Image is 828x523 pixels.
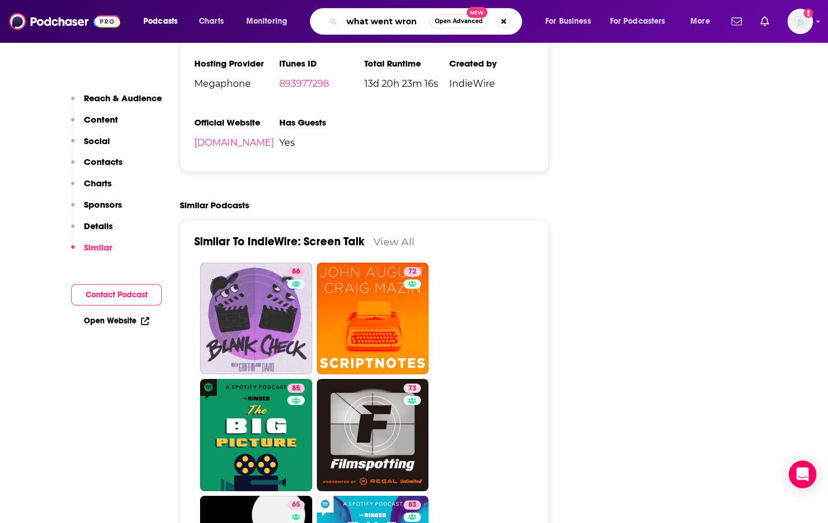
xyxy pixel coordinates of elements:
[430,14,488,28] button: Open AdvancedNew
[364,58,449,69] h3: Total Runtime
[788,9,813,34] img: User Profile
[71,284,162,305] button: Contact Podcast
[71,93,162,114] button: Reach & Audience
[804,9,813,18] svg: Add a profile image
[317,263,429,375] a: 72
[84,93,162,104] p: Reach & Audience
[200,263,312,375] a: 86
[788,9,813,34] button: Show profile menu
[84,220,113,231] p: Details
[71,156,123,178] button: Contacts
[682,12,724,31] button: open menu
[404,267,421,277] a: 72
[71,114,118,135] button: Content
[71,220,113,242] button: Details
[467,7,487,18] span: New
[408,499,416,511] span: 83
[788,9,813,34] span: Logged in as jackiemayer
[317,379,429,491] a: 73
[292,266,300,278] span: 86
[84,114,118,125] p: Content
[194,234,364,249] a: Similar To IndieWire: Screen Talk
[135,12,193,31] button: open menu
[194,137,274,148] a: [DOMAIN_NAME]
[194,78,279,89] span: Megaphone
[610,13,666,30] span: For Podcasters
[279,137,364,148] span: Yes
[374,235,415,248] a: View All
[194,117,279,128] h3: Official Website
[71,199,122,220] button: Sponsors
[789,461,816,488] div: Open Intercom Messenger
[71,178,112,199] button: Charts
[292,499,300,511] span: 65
[84,135,110,146] p: Social
[404,500,421,510] a: 83
[84,156,123,167] p: Contacts
[287,500,305,510] a: 65
[408,383,416,395] span: 73
[84,316,149,326] a: Open Website
[602,12,682,31] button: open menu
[690,13,710,30] span: More
[321,8,533,35] div: Search podcasts, credits, & more...
[84,199,122,210] p: Sponsors
[545,13,591,30] span: For Business
[84,242,112,253] p: Similar
[364,78,449,89] span: 13d 20h 23m 16s
[435,19,483,24] span: Open Advanced
[408,266,416,278] span: 72
[449,58,534,69] h3: Created by
[292,383,300,395] span: 85
[727,12,746,31] a: Show notifications dropdown
[143,13,178,30] span: Podcasts
[537,12,605,31] button: open menu
[191,12,231,31] a: Charts
[238,12,302,31] button: open menu
[449,78,534,89] span: IndieWire
[194,58,279,69] h3: Hosting Provider
[287,384,305,393] a: 85
[279,117,364,128] h3: Has Guests
[9,10,120,32] img: Podchaser - Follow, Share and Rate Podcasts
[71,135,110,157] button: Social
[71,242,112,263] button: Similar
[200,379,312,491] a: 85
[342,12,430,31] input: Search podcasts, credits, & more...
[404,384,421,393] a: 73
[279,58,364,69] h3: iTunes ID
[279,78,329,89] a: 893977298
[246,13,287,30] span: Monitoring
[756,12,774,31] a: Show notifications dropdown
[84,178,112,189] p: Charts
[180,200,249,211] h2: Similar Podcasts
[199,13,224,30] span: Charts
[287,267,305,277] a: 86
